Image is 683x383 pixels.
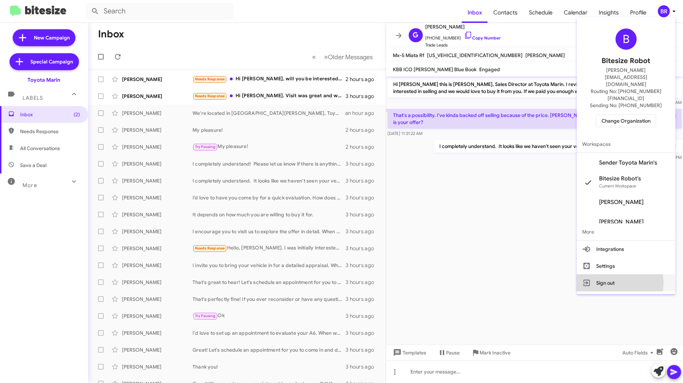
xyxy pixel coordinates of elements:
span: Bitesize Robot's [599,175,641,182]
span: [PERSON_NAME] [599,218,644,226]
span: Change Organization [602,115,651,127]
span: Bitesize Robot [602,55,651,67]
button: Sign out [577,274,676,291]
span: Routing No: [PHONE_NUMBER][FINANCIAL_ID] [585,88,667,102]
button: Integrations [577,241,676,258]
span: [PERSON_NAME] [599,199,644,206]
span: More [577,223,676,240]
span: Sending No: [PHONE_NUMBER] [590,102,662,109]
button: Settings [577,258,676,274]
span: Current Workspace [599,183,636,189]
div: B [616,29,637,50]
button: Change Organization [596,115,656,127]
span: [PERSON_NAME][EMAIL_ADDRESS][DOMAIN_NAME] [585,67,667,88]
span: Workspaces [577,136,676,153]
span: Sender Toyota Marin's [599,159,658,166]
